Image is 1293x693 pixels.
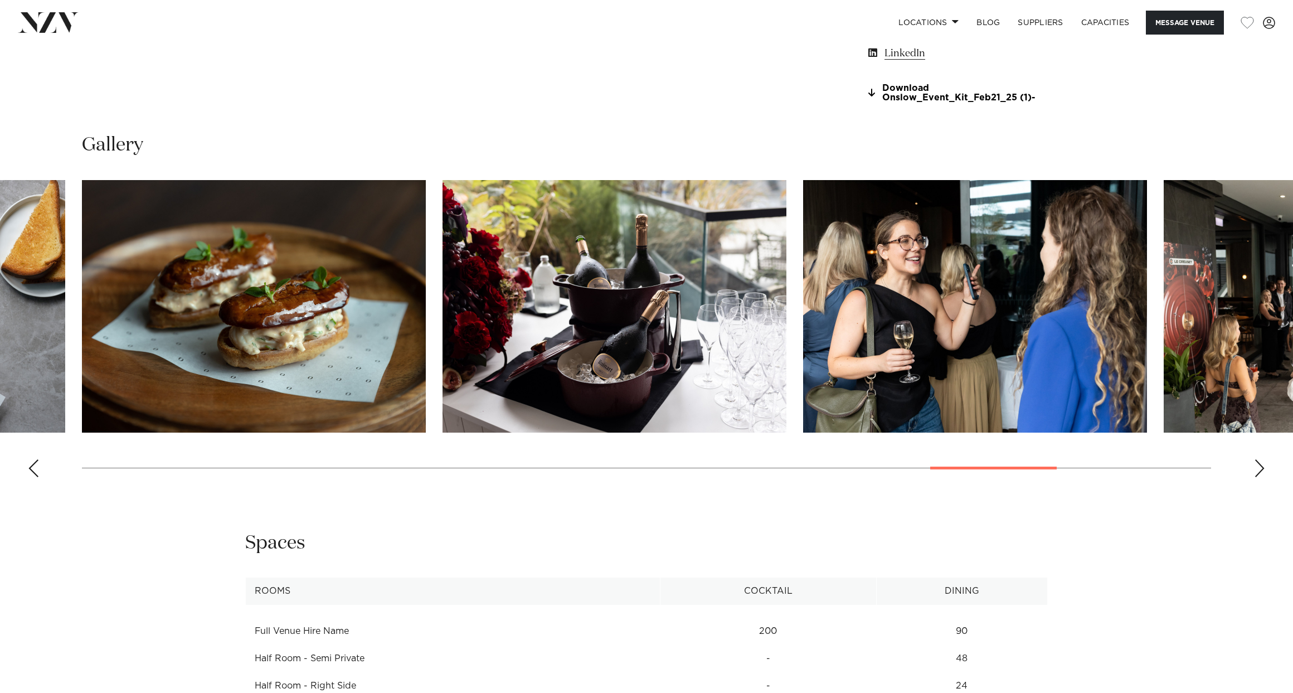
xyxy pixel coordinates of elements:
td: Full Venue Hire Name [246,618,660,645]
th: Dining [876,578,1047,605]
td: 48 [876,645,1047,672]
h2: Gallery [82,133,143,158]
h2: Spaces [245,531,305,556]
swiper-slide: 23 / 28 [443,180,786,433]
button: Message Venue [1146,11,1224,35]
a: LinkedIn [866,46,1048,61]
a: BLOG [968,11,1009,35]
td: 200 [660,618,876,645]
a: Locations [889,11,968,35]
a: SUPPLIERS [1009,11,1072,35]
td: - [660,645,876,672]
a: Capacities [1072,11,1139,35]
swiper-slide: 24 / 28 [803,180,1147,433]
img: nzv-logo.png [18,12,79,32]
a: Download Onslow_Event_Kit_Feb21_25 (1)- [866,84,1048,103]
td: 90 [876,618,1047,645]
swiper-slide: 22 / 28 [82,180,426,433]
td: Half Room - Semi Private [246,645,660,672]
th: Cocktail [660,578,876,605]
th: Rooms [246,578,660,605]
